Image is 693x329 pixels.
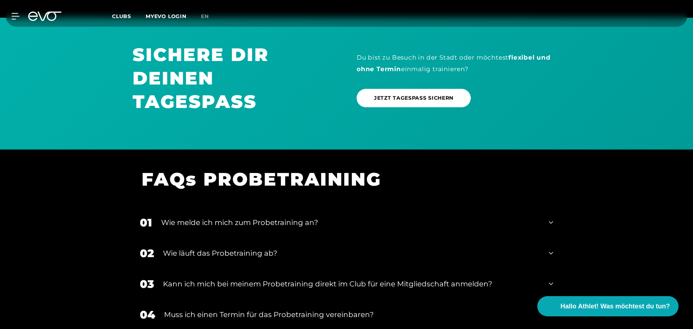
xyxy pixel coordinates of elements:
[140,307,155,323] div: 04
[140,245,154,261] div: 02
[161,217,540,228] div: Wie melde ich mich zum Probetraining an?
[357,89,471,107] a: JETZT TAGESPASS SICHERN
[357,52,560,75] div: Du bist zu Besuch in der Stadt oder möchtest einmalig trainieren?
[112,13,146,20] a: Clubs
[112,13,131,20] span: Clubs
[163,248,540,259] div: Wie läuft das Probetraining ab?
[164,309,540,320] div: Muss ich einen Termin für das Probetraining vereinbaren?
[140,276,154,292] div: 03
[146,13,186,20] a: MYEVO LOGIN
[201,12,218,21] a: en
[201,13,209,20] span: en
[374,94,453,102] span: JETZT TAGESPASS SICHERN
[142,168,542,191] h1: FAQs PROBETRAINING
[560,302,670,311] span: Hallo Athlet! Was möchtest du tun?
[140,215,152,231] div: 01
[537,296,679,316] button: Hallo Athlet! Was möchtest du tun?
[163,278,540,289] div: Kann ich mich bei meinem Probetraining direkt im Club für eine Mitgliedschaft anmelden?
[133,43,336,113] h1: SICHERE DIR DEINEN TAGESPASS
